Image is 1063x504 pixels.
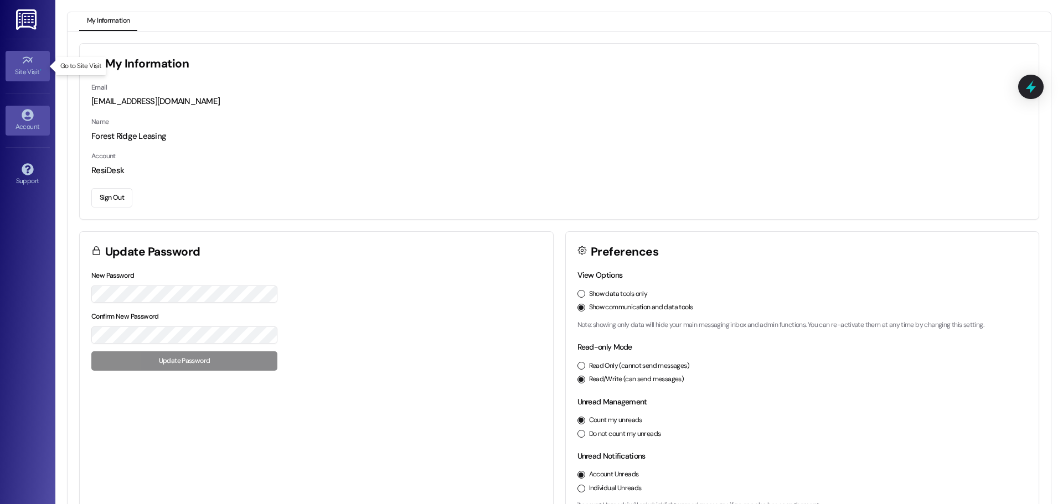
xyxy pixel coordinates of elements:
label: New Password [91,271,135,280]
a: Site Visit • [6,51,50,81]
label: Count my unreads [589,415,642,425]
p: Go to Site Visit [60,61,101,71]
h3: Preferences [591,246,658,258]
label: Individual Unreads [589,484,642,493]
label: Account [91,152,116,160]
label: View Options [577,270,623,280]
img: ResiDesk Logo [16,9,39,30]
label: Show data tools only [589,289,648,299]
label: Read Only (cannot send messages) [589,361,689,371]
h3: Update Password [105,246,200,258]
button: Sign Out [91,188,132,207]
div: ResiDesk [91,165,1027,176]
div: [EMAIL_ADDRESS][DOMAIN_NAME] [91,96,1027,107]
button: My Information [79,12,137,31]
label: Read/Write (can send messages) [589,375,684,385]
h3: My Information [105,58,189,70]
label: Name [91,117,109,126]
label: Unread Management [577,397,647,407]
div: Forest Ridge Leasing [91,131,1027,142]
span: • [40,66,42,74]
p: Note: showing only data will hide your main messaging inbox and admin functions. You can re-activ... [577,320,1028,330]
label: Confirm New Password [91,312,159,321]
label: Show communication and data tools [589,303,693,313]
label: Read-only Mode [577,342,632,352]
a: Support [6,160,50,190]
label: Do not count my unreads [589,429,661,439]
label: Account Unreads [589,470,639,480]
a: Account [6,106,50,136]
label: Email [91,83,107,92]
label: Unread Notifications [577,451,646,461]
